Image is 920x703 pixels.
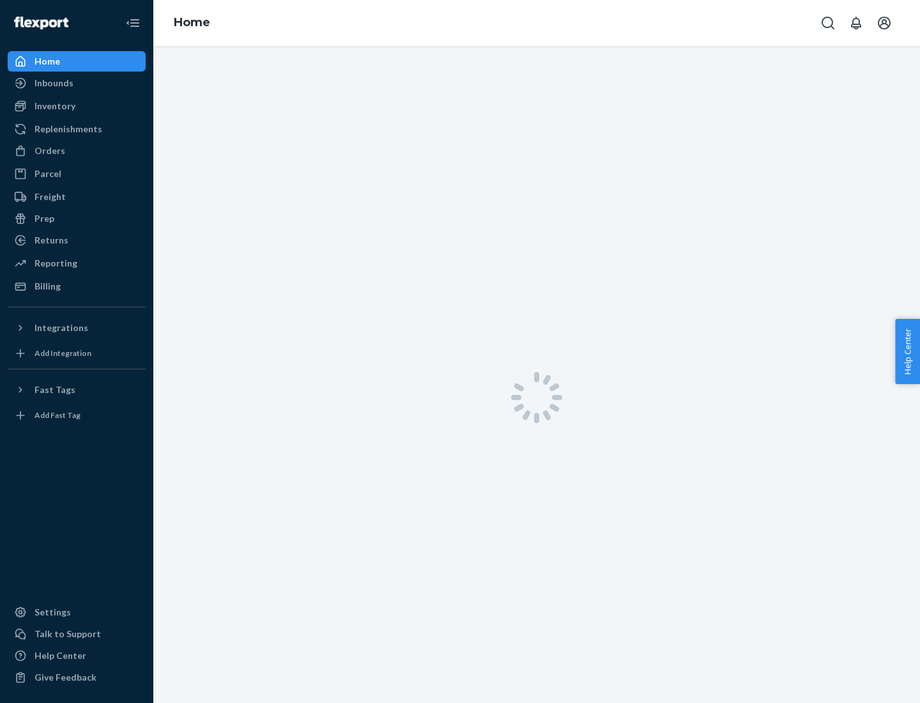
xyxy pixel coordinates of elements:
a: Add Fast Tag [8,405,146,426]
a: Add Integration [8,343,146,364]
a: Freight [8,187,146,207]
a: Talk to Support [8,624,146,644]
div: Parcel [34,167,61,180]
div: Billing [34,280,61,293]
a: Home [174,15,210,29]
div: Freight [34,190,66,203]
a: Help Center [8,645,146,666]
button: Fast Tags [8,380,146,400]
a: Orders [8,141,146,161]
div: Integrations [34,321,88,334]
button: Help Center [895,319,920,384]
div: Home [34,55,60,68]
ol: breadcrumbs [164,4,220,42]
div: Settings [34,606,71,619]
a: Billing [8,276,146,297]
div: Replenishments [34,123,102,135]
a: Reporting [8,253,146,274]
a: Returns [8,230,146,251]
button: Open account menu [871,10,897,36]
a: Inventory [8,96,146,116]
div: Fast Tags [34,383,75,396]
div: Reporting [34,257,77,270]
div: Give Feedback [34,671,96,684]
div: Inbounds [34,77,73,89]
div: Inventory [34,100,75,112]
button: Integrations [8,318,146,338]
a: Parcel [8,164,146,184]
button: Open Search Box [815,10,841,36]
div: Help Center [34,649,86,662]
a: Settings [8,602,146,622]
div: Orders [34,144,65,157]
div: Add Fast Tag [34,410,80,421]
button: Close Navigation [120,10,146,36]
div: Prep [34,212,54,225]
a: Inbounds [8,73,146,93]
a: Home [8,51,146,72]
div: Returns [34,234,68,247]
img: Flexport logo [14,17,68,29]
a: Replenishments [8,119,146,139]
a: Prep [8,208,146,229]
button: Give Feedback [8,667,146,688]
div: Talk to Support [34,628,101,640]
div: Add Integration [34,348,91,359]
button: Open notifications [843,10,869,36]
